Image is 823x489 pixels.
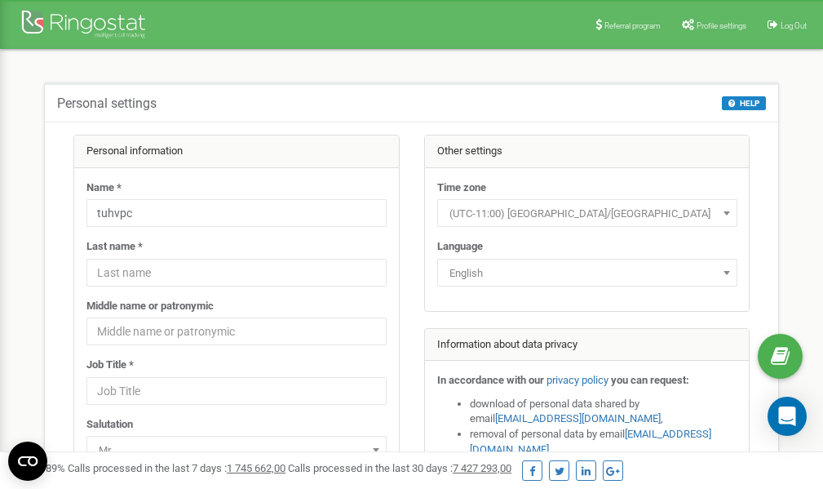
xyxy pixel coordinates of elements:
[453,462,511,474] u: 7 427 293,00
[86,299,214,314] label: Middle name or patronymic
[611,374,689,386] strong: you can request:
[288,462,511,474] span: Calls processed in the last 30 days :
[495,412,661,425] a: [EMAIL_ADDRESS][DOMAIN_NAME]
[470,427,737,457] li: removal of personal data by email ,
[604,21,661,30] span: Referral program
[437,374,544,386] strong: In accordance with our
[86,417,133,433] label: Salutation
[86,180,122,196] label: Name *
[68,462,285,474] span: Calls processed in the last 7 days :
[437,199,737,227] span: (UTC-11:00) Pacific/Midway
[470,397,737,427] li: download of personal data shared by email ,
[425,136,750,168] div: Other settings
[86,239,143,255] label: Last name *
[546,374,608,386] a: privacy policy
[227,462,285,474] u: 1 745 662,00
[781,21,807,30] span: Log Out
[8,442,47,481] button: Open CMP widget
[443,262,732,285] span: English
[86,259,387,287] input: Last name
[86,199,387,227] input: Name
[722,96,766,110] button: HELP
[443,202,732,225] span: (UTC-11:00) Pacific/Midway
[437,180,486,196] label: Time zone
[768,397,807,436] div: Open Intercom Messenger
[437,259,737,287] span: English
[86,358,134,373] label: Job Title *
[437,239,483,255] label: Language
[425,329,750,362] div: Information about data privacy
[86,377,387,405] input: Job Title
[86,318,387,345] input: Middle name or patronymic
[92,439,381,462] span: Mr.
[57,96,157,111] h5: Personal settings
[86,436,387,464] span: Mr.
[697,21,746,30] span: Profile settings
[74,136,399,168] div: Personal information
